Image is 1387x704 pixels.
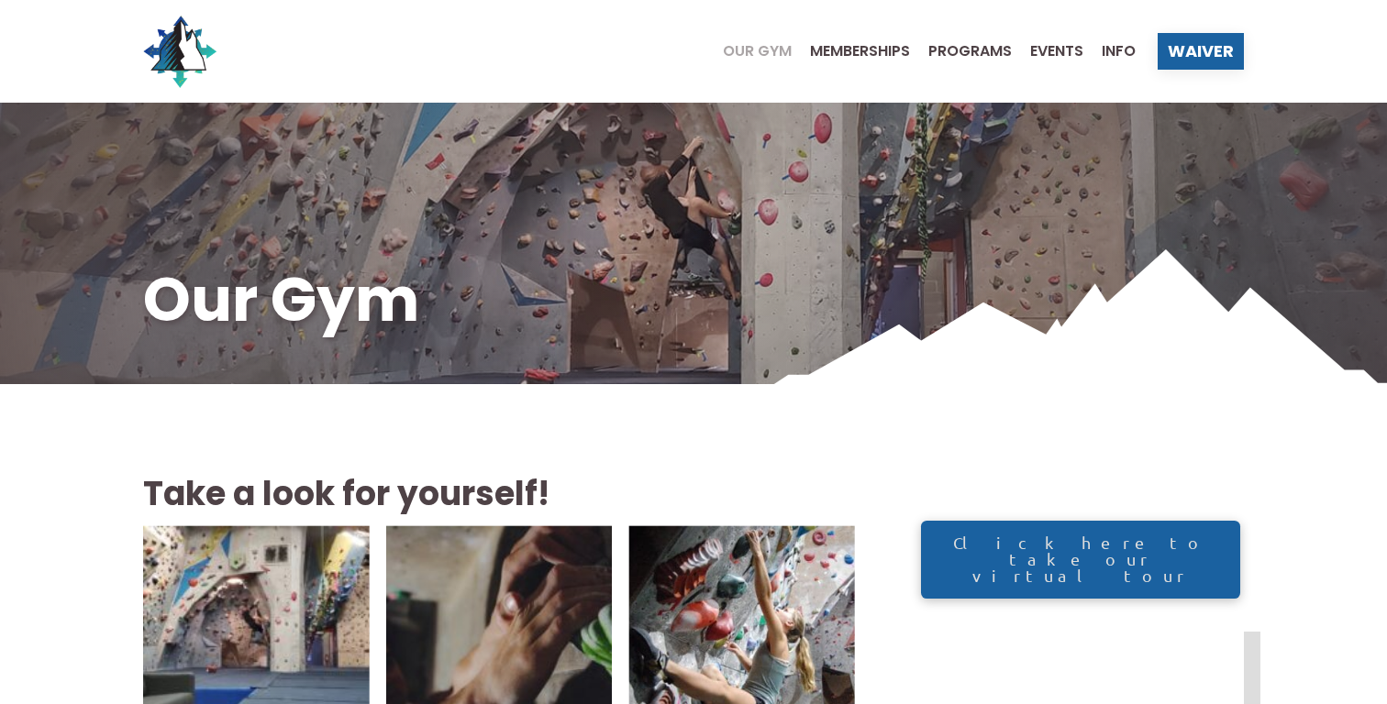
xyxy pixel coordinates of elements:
[921,521,1240,599] a: Click here to take our virtual tour
[143,15,216,88] img: North Wall Logo
[792,44,910,59] a: Memberships
[939,534,1222,584] span: Click here to take our virtual tour
[143,471,855,517] h2: Take a look for yourself!
[723,44,792,59] span: Our Gym
[928,44,1012,59] span: Programs
[1158,33,1244,70] a: Waiver
[810,44,910,59] span: Memberships
[1012,44,1083,59] a: Events
[910,44,1012,59] a: Programs
[1083,44,1136,59] a: Info
[705,44,792,59] a: Our Gym
[1102,44,1136,59] span: Info
[1030,44,1083,59] span: Events
[1168,43,1234,60] span: Waiver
